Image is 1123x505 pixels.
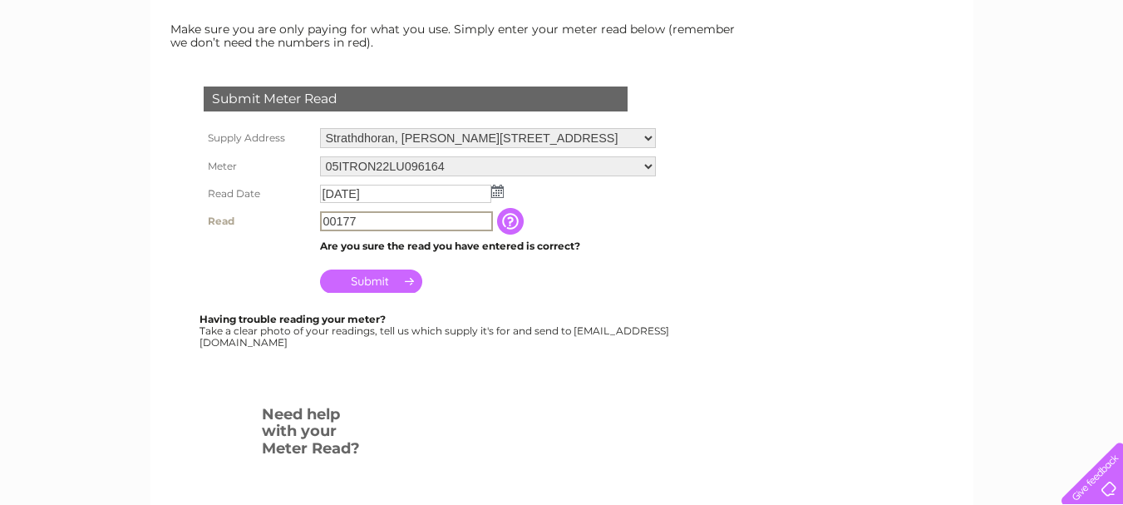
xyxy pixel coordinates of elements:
input: Information [497,208,527,235]
td: Make sure you are only paying for what you use. Simply enter your meter read below (remember we d... [166,18,748,53]
th: Meter [199,152,316,181]
input: Submit [320,270,422,293]
a: Contact [1012,71,1053,83]
td: Are you sure the read you have entered is correct? [316,235,660,257]
th: Supply Address [199,124,316,152]
a: Log out [1068,71,1107,83]
h3: Need help with your Meter Read? [262,403,364,466]
th: Read Date [199,181,316,207]
a: Water [830,71,862,83]
a: Telecoms [919,71,968,83]
b: Having trouble reading your meter? [199,313,386,325]
a: Blog [978,71,1002,83]
th: Read [199,207,316,235]
img: logo.png [39,43,124,94]
a: 0333 014 3131 [810,8,924,29]
div: Take a clear photo of your readings, tell us which supply it's for and send to [EMAIL_ADDRESS][DO... [199,314,672,348]
a: Energy [872,71,909,83]
div: Clear Business is a trading name of Verastar Limited (registered in [GEOGRAPHIC_DATA] No. 3667643... [170,9,955,81]
img: ... [491,185,504,198]
div: Submit Meter Read [204,87,628,111]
